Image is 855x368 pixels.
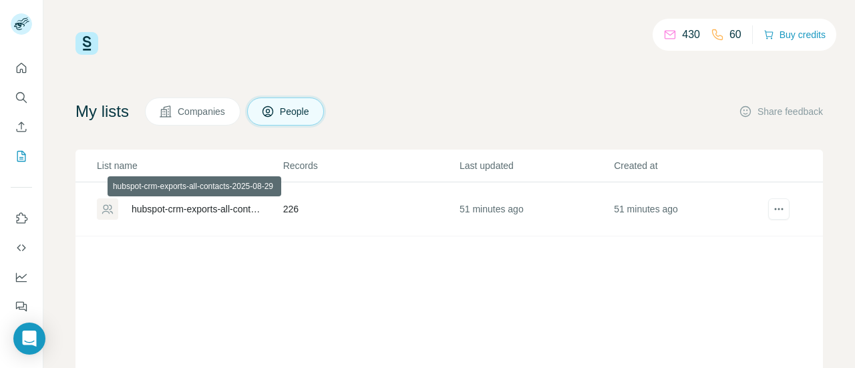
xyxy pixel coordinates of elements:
td: 51 minutes ago [459,182,613,236]
p: 60 [729,27,741,43]
div: hubspot-crm-exports-all-contacts-2025-08-29 [132,202,261,216]
div: Open Intercom Messenger [13,323,45,355]
p: Last updated [460,159,613,172]
button: Buy credits [763,25,826,44]
button: Use Surfe on LinkedIn [11,206,32,230]
button: Enrich CSV [11,115,32,139]
img: Surfe Logo [75,32,98,55]
p: 430 [682,27,700,43]
td: 226 [283,182,459,236]
button: Search [11,85,32,110]
button: My lists [11,144,32,168]
p: Records [283,159,458,172]
button: Feedback [11,295,32,319]
p: List name [97,159,282,172]
span: People [280,105,311,118]
button: Quick start [11,56,32,80]
p: Created at [614,159,767,172]
button: Use Surfe API [11,236,32,260]
button: Share feedback [739,105,823,118]
h4: My lists [75,101,129,122]
button: actions [768,198,790,220]
td: 51 minutes ago [613,182,767,236]
span: Companies [178,105,226,118]
button: Dashboard [11,265,32,289]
